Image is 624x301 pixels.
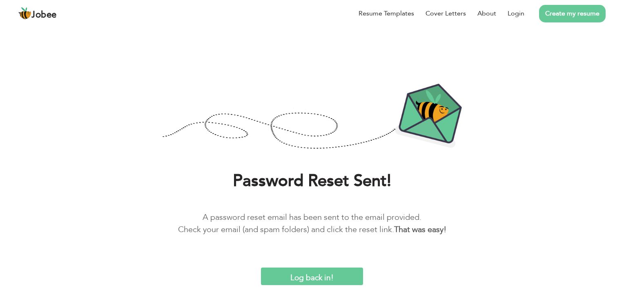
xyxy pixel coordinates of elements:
[261,268,363,285] input: Log back in!
[477,9,496,18] a: About
[539,5,606,22] a: Create my resume
[162,83,462,151] img: Password-Reset-Confirmation.png
[359,9,414,18] a: Resume Templates
[508,9,524,18] a: Login
[12,211,612,236] p: A password reset email has been sent to the email provided. Check your email (and spam folders) a...
[12,170,612,192] h1: Password Reset Sent!
[31,11,57,20] span: Jobee
[394,224,446,235] b: That was easy!
[18,7,31,20] img: jobee.io
[18,7,57,20] a: Jobee
[426,9,466,18] a: Cover Letters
